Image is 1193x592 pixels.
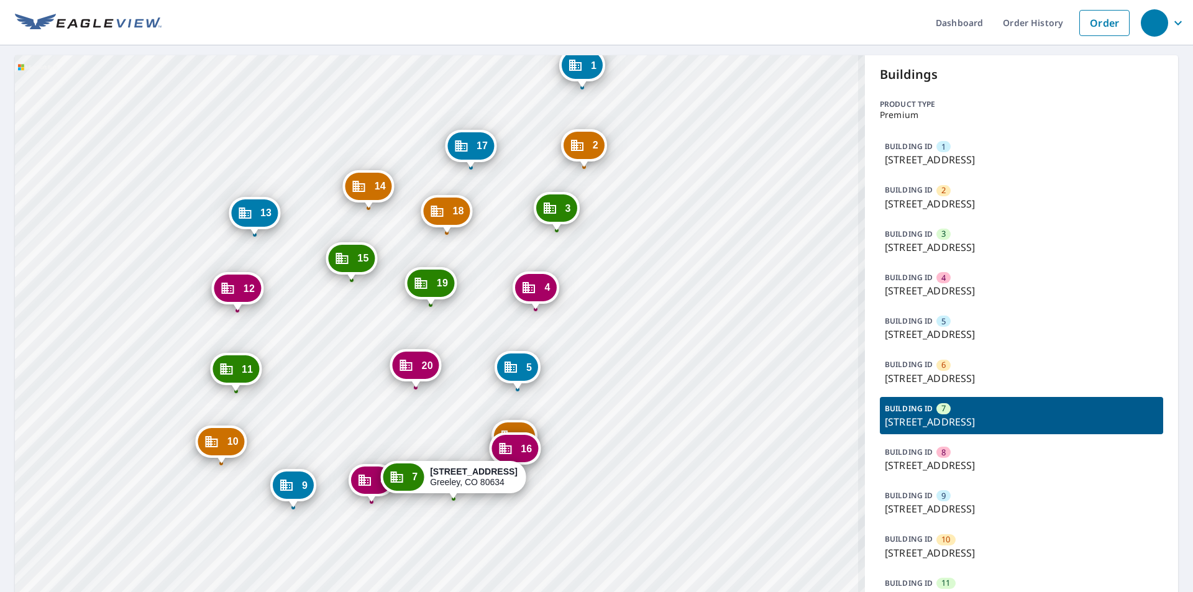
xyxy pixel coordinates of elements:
[885,501,1158,516] p: [STREET_ADDRESS]
[885,578,933,588] p: BUILDING ID
[559,49,605,88] div: Dropped pin, building 1, Commercial property, 3950 W 12th St Greeley, CO 80634
[242,365,253,374] span: 11
[489,432,541,471] div: Dropped pin, building 16, Commercial property, 3950 W 12th St Greeley, CO 80634
[885,272,933,283] p: BUILDING ID
[591,61,596,70] span: 1
[885,458,1158,473] p: [STREET_ADDRESS]
[357,253,368,263] span: 15
[941,184,946,196] span: 2
[495,351,541,389] div: Dropped pin, building 5, Commercial property, 3950 W 12th St Greeley, CO 80634
[561,129,607,168] div: Dropped pin, building 2, Commercial property, 3950 W 12th St Greeley, CO 80634
[445,130,496,168] div: Dropped pin, building 17, Commercial property, 3950 W 12th St Greeley, CO 80634
[544,283,550,292] span: 4
[885,359,933,370] p: BUILDING ID
[880,65,1163,84] p: Buildings
[422,361,433,370] span: 20
[513,271,559,310] div: Dropped pin, building 4, Commercial property, 3950 W 12th St Greeley, CO 80634
[521,444,532,453] span: 16
[885,490,933,501] p: BUILDING ID
[380,461,526,499] div: Dropped pin, building 7, Commercial property, 3950 W 12th St Greeley, CO 80634
[885,316,933,326] p: BUILDING ID
[885,229,933,239] p: BUILDING ID
[565,204,571,213] span: 3
[430,467,518,488] div: Greeley, CO 80634
[885,545,1158,560] p: [STREET_ADDRESS]
[343,170,395,209] div: Dropped pin, building 14, Commercial property, 3950 W 12th St Greeley, CO 80634
[941,490,946,502] span: 9
[941,447,946,458] span: 8
[941,534,950,545] span: 10
[885,534,933,544] p: BUILDING ID
[210,353,262,391] div: Dropped pin, building 11, Commercial property, 3950 W 12th St Greeley, CO 80634
[941,316,946,327] span: 5
[430,467,518,476] strong: [STREET_ADDRESS]
[326,242,377,281] div: Dropped pin, building 15, Commercial property, 3950 W 12th St Greeley, CO 80634
[885,240,1158,255] p: [STREET_ADDRESS]
[941,141,946,153] span: 1
[941,228,946,240] span: 3
[885,327,1158,342] p: [STREET_ADDRESS]
[885,414,1158,429] p: [STREET_ADDRESS]
[885,152,1158,167] p: [STREET_ADDRESS]
[390,349,442,388] div: Dropped pin, building 20, Commercial property, 3950 W 12th St Greeley, CO 80634
[523,432,529,441] span: 6
[437,278,448,288] span: 19
[260,208,272,217] span: 13
[1079,10,1130,36] a: Order
[477,141,488,150] span: 17
[885,184,933,195] p: BUILDING ID
[534,192,580,230] div: Dropped pin, building 3, Commercial property, 3950 W 12th St Greeley, CO 80634
[15,14,162,32] img: EV Logo
[421,195,473,234] div: Dropped pin, building 18, Commercial property, 3950 W 12th St Greeley, CO 80634
[885,371,1158,386] p: [STREET_ADDRESS]
[302,481,308,490] span: 9
[880,110,1163,120] p: Premium
[885,141,933,152] p: BUILDING ID
[244,284,255,293] span: 12
[941,272,946,284] span: 4
[880,99,1163,110] p: Product type
[196,426,247,464] div: Dropped pin, building 10, Commercial property, 3950 W 12th St Greeley, CO 80634
[349,464,395,503] div: Dropped pin, building 8, Commercial property, 3950 W 12th St Greeley, CO 80634
[227,437,239,446] span: 10
[229,197,280,235] div: Dropped pin, building 13, Commercial property, 3950 W 12th St Greeley, CO 80634
[270,469,316,508] div: Dropped pin, building 9, Commercial property, 3950 W 12th St Greeley, CO 80634
[491,420,537,458] div: Dropped pin, building 6, Commercial property, 3950 W 12th St Greeley, CO 80634
[375,181,386,191] span: 14
[412,472,418,481] span: 7
[941,359,946,371] span: 6
[212,272,263,311] div: Dropped pin, building 12, Commercial property, 3950 W 12th St Greeley, CO 80634
[885,403,933,414] p: BUILDING ID
[453,206,464,216] span: 18
[941,403,946,414] span: 7
[885,283,1158,298] p: [STREET_ADDRESS]
[526,363,532,372] span: 5
[941,577,950,589] span: 11
[885,447,933,457] p: BUILDING ID
[405,267,457,306] div: Dropped pin, building 19, Commercial property, 3950 W 12th St Greeley, CO 80634
[885,196,1158,211] p: [STREET_ADDRESS]
[593,140,598,150] span: 2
